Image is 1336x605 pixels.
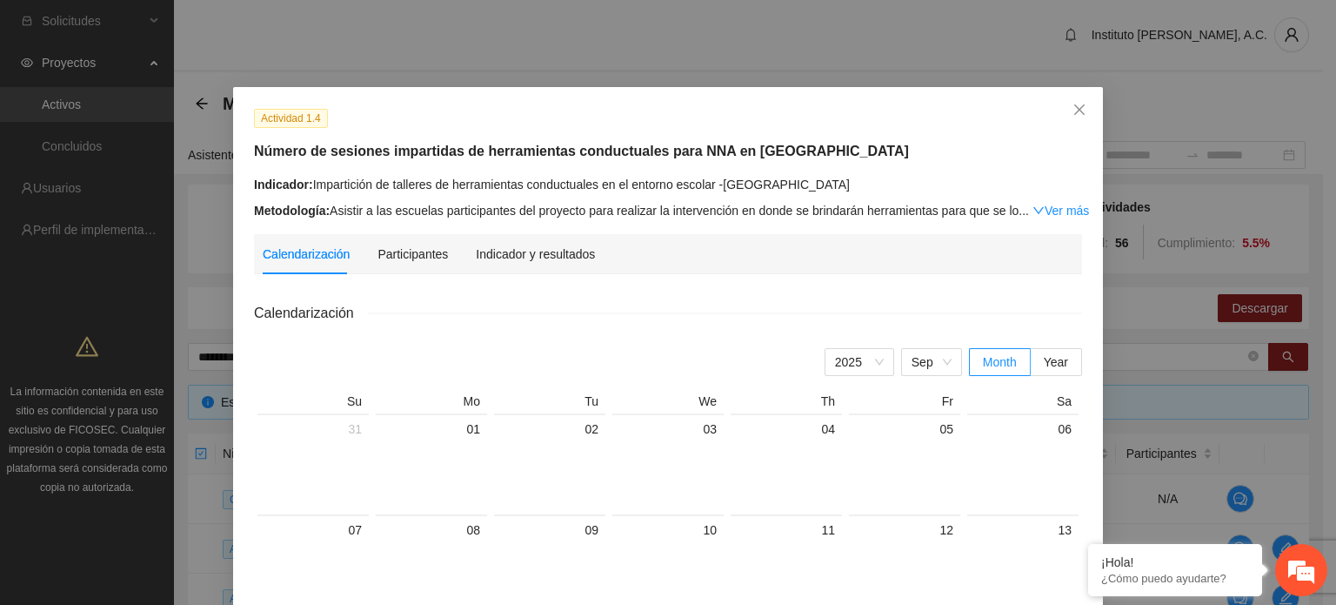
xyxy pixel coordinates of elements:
div: Asistir a las escuelas participantes del proyecto para realizar la intervención en donde se brind... [254,201,1082,220]
div: 01 [383,419,480,440]
span: ... [1019,204,1029,218]
th: Mo [372,393,491,413]
th: Fr [845,393,964,413]
th: Su [254,393,372,413]
td: 2025-09-04 [727,413,845,514]
td: 2025-09-03 [609,413,727,514]
div: 05 [856,419,953,440]
strong: Metodología: [254,204,330,218]
span: Month [983,355,1017,369]
div: Indicador y resultados [476,245,595,264]
div: 09 [501,520,598,541]
strong: Indicador: [254,178,313,192]
div: 04 [738,419,835,440]
button: Close [1056,87,1103,134]
td: 2025-09-05 [845,413,964,514]
th: Tu [491,393,609,413]
div: Calendarización [263,245,350,264]
span: Actividad 1.4 [254,109,328,128]
h5: Número de sesiones impartidas de herramientas conductuales para NNA en [GEOGRAPHIC_DATA] [254,141,1082,162]
th: Sa [964,393,1082,413]
td: 2025-09-06 [964,413,1082,514]
div: 07 [264,520,362,541]
span: Calendarización [254,302,368,324]
div: 31 [264,419,362,440]
th: Th [727,393,845,413]
div: ¡Hola! [1101,555,1249,569]
div: 08 [383,520,480,541]
span: Sep [912,349,952,375]
span: Year [1044,355,1068,369]
div: 10 [619,520,717,541]
div: 13 [974,520,1072,541]
span: down [1032,205,1045,217]
span: 2025 [835,349,884,375]
td: 2025-09-02 [491,413,609,514]
div: Participantes [377,245,448,264]
td: 2025-09-01 [372,413,491,514]
a: Expand [1032,204,1089,218]
div: 03 [619,419,717,440]
div: 12 [856,520,953,541]
th: We [609,393,727,413]
div: Impartición de talleres de herramientas conductuales en el entorno escolar -[GEOGRAPHIC_DATA] [254,175,1082,194]
div: 02 [501,419,598,440]
td: 2025-08-31 [254,413,372,514]
div: 06 [974,419,1072,440]
p: ¿Cómo puedo ayudarte? [1101,572,1249,585]
div: 11 [738,520,835,541]
span: close [1072,103,1086,117]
